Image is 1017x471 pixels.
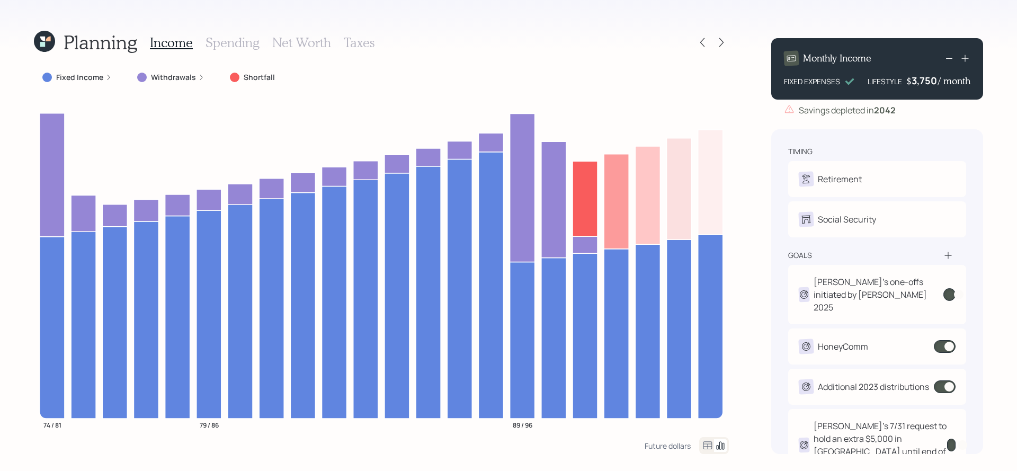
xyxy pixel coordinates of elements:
div: Social Security [818,213,876,226]
label: Shortfall [244,72,275,83]
div: goals [788,250,812,261]
div: Savings depleted in [799,104,896,117]
div: [PERSON_NAME]'s 7/31 request to hold an extra $5,000 in [GEOGRAPHIC_DATA] until end of year [814,420,948,470]
label: Withdrawals [151,72,196,83]
div: [PERSON_NAME]'s one-offs initiated by [PERSON_NAME] 2025 [814,276,944,314]
h3: Net Worth [272,35,331,50]
h4: $ [906,75,912,87]
h3: Income [150,35,193,50]
tspan: 79 / 86 [200,420,219,429]
div: Retirement [818,173,862,185]
tspan: 74 / 81 [43,420,61,429]
label: Fixed Income [56,72,103,83]
b: 2042 [874,104,896,116]
h4: / month [938,75,970,87]
h3: Taxes [344,35,374,50]
div: LIFESTYLE [868,76,902,87]
tspan: 89 / 96 [513,420,532,429]
div: Additional 2023 distributions [818,380,929,393]
h4: Monthly Income [803,52,871,64]
div: FIXED EXPENSES [784,76,840,87]
div: 3,750 [912,74,938,87]
div: Future dollars [645,441,691,451]
div: timing [788,146,813,157]
div: HoneyComm [818,340,868,353]
h3: Spending [206,35,260,50]
h1: Planning [64,31,137,54]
